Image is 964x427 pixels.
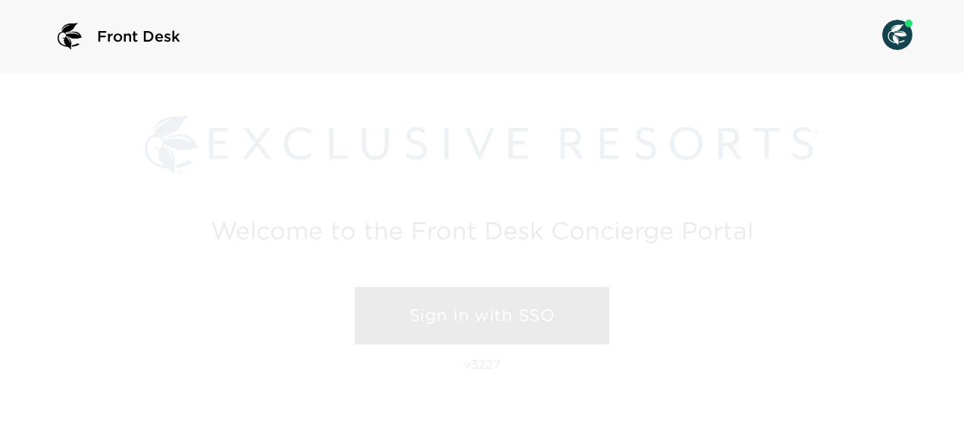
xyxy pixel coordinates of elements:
[464,357,501,372] p: v3227
[52,18,88,55] img: logo
[882,20,912,50] img: User
[97,26,180,47] span: Front Desk
[145,116,819,174] img: Exclusive Resorts logo
[355,287,609,344] a: Sign in with SSO
[211,219,753,242] h2: Welcome to the Front Desk Concierge Portal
